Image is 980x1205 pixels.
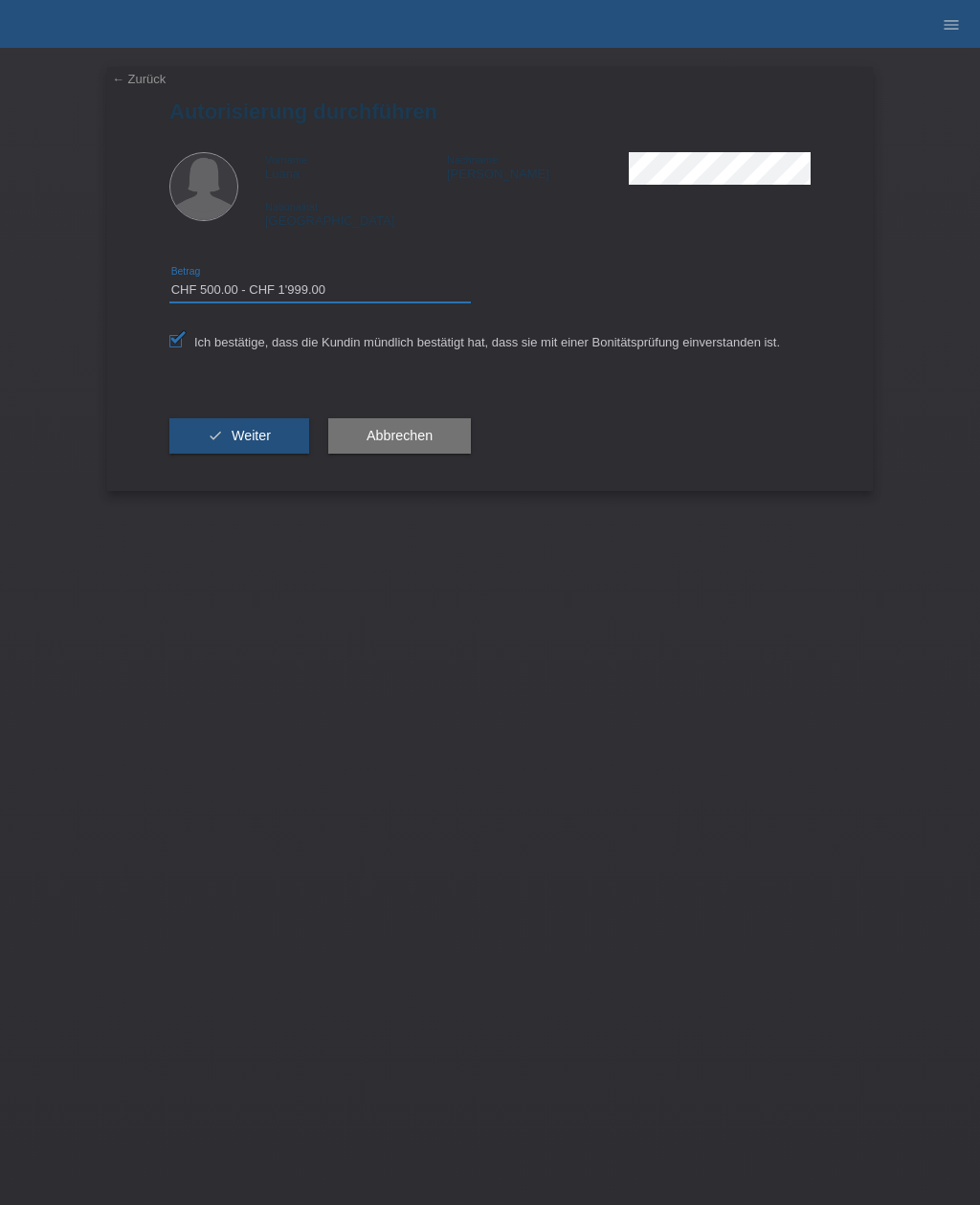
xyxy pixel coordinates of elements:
span: Vorname [265,154,307,166]
div: [PERSON_NAME] [447,152,629,181]
div: [GEOGRAPHIC_DATA] [265,199,447,228]
label: Ich bestätige, dass die Kundin mündlich bestätigt hat, dass sie mit einer Bonitätsprüfung einvers... [169,335,780,349]
span: Weiter [232,428,271,443]
button: Abbrechen [328,418,471,455]
a: menu [932,18,970,30]
a: ← Zurück [112,72,166,86]
i: menu [942,15,961,34]
span: Nationalität [265,201,318,212]
span: Abbrechen [367,428,433,443]
div: Luana [265,152,447,181]
span: Nachname [447,154,498,166]
h1: Autorisierung durchführen [169,100,811,123]
i: check [208,428,223,443]
button: check Weiter [169,418,309,455]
